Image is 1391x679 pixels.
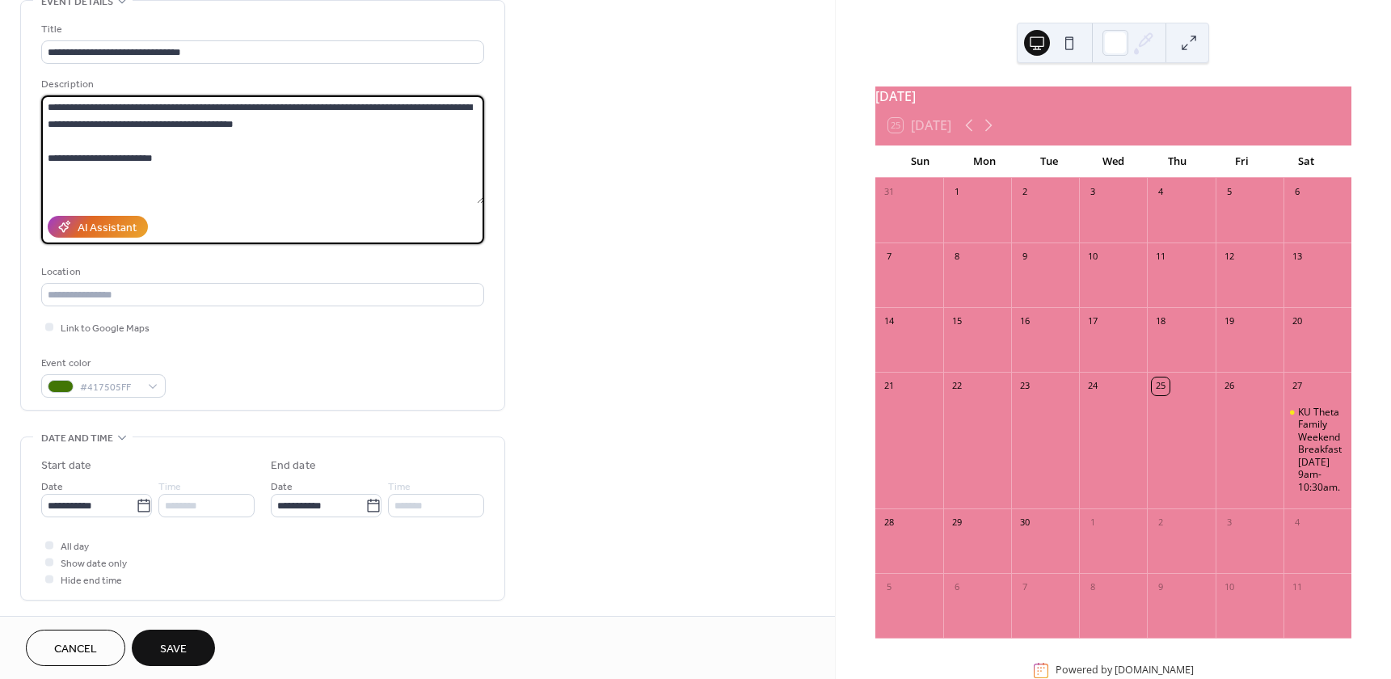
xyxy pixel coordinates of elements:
span: Cancel [54,641,97,658]
div: 17 [1084,313,1102,331]
div: Sat [1274,145,1338,178]
button: Save [132,630,215,666]
div: 22 [948,377,966,395]
div: 10 [1220,579,1238,597]
div: 1 [1084,514,1102,532]
span: Hide end time [61,572,122,589]
div: 7 [880,248,898,266]
div: 19 [1220,313,1238,331]
div: 4 [1288,514,1306,532]
div: 2 [1152,514,1170,532]
div: 3 [1084,183,1102,201]
span: Date [271,479,293,496]
div: [DATE] [875,86,1351,106]
div: 15 [948,313,966,331]
div: 26 [1220,377,1238,395]
span: Link to Google Maps [61,320,150,337]
div: 6 [948,579,966,597]
div: 18 [1152,313,1170,331]
div: 28 [880,514,898,532]
div: 7 [1016,579,1034,597]
div: 24 [1084,377,1102,395]
div: Powered by [1056,664,1194,677]
div: 3 [1220,514,1238,532]
div: 25 [1152,377,1170,395]
div: 23 [1016,377,1034,395]
div: 14 [880,313,898,331]
button: Cancel [26,630,125,666]
div: 8 [948,248,966,266]
div: 11 [1152,248,1170,266]
div: 13 [1288,248,1306,266]
div: Wed [1081,145,1145,178]
div: 27 [1288,377,1306,395]
span: All day [61,538,89,555]
div: 21 [880,377,898,395]
span: Show date only [61,555,127,572]
div: 30 [1016,514,1034,532]
div: 6 [1288,183,1306,201]
span: Time [158,479,181,496]
div: End date [271,458,316,474]
div: 4 [1152,183,1170,201]
div: 5 [1220,183,1238,201]
div: AI Assistant [78,220,137,237]
div: 20 [1288,313,1306,331]
span: Date and time [41,430,113,447]
div: KU Theta Family Weekend Breakfast [DATE] 9am-10:30am. [1298,406,1345,494]
div: 16 [1016,313,1034,331]
button: AI Assistant [48,216,148,238]
div: 9 [1016,248,1034,266]
div: Tue [1017,145,1081,178]
div: Start date [41,458,91,474]
div: Thu [1145,145,1210,178]
div: 12 [1220,248,1238,266]
a: [DOMAIN_NAME] [1115,664,1194,677]
span: Date [41,479,63,496]
div: 8 [1084,579,1102,597]
span: #417505FF [80,379,140,396]
div: Mon [952,145,1017,178]
div: Title [41,21,481,38]
div: Location [41,264,481,280]
div: 11 [1288,579,1306,597]
div: 10 [1084,248,1102,266]
div: 9 [1152,579,1170,597]
div: KU Theta Family Weekend Breakfast Saturday, Sept 27th, 9am-10:30am. [1284,406,1351,494]
div: 31 [880,183,898,201]
div: Description [41,76,481,93]
div: Fri [1210,145,1275,178]
span: Save [160,641,187,658]
div: 1 [948,183,966,201]
div: Event color [41,355,162,372]
div: 5 [880,579,898,597]
div: Sun [888,145,953,178]
div: 29 [948,514,966,532]
span: Time [388,479,411,496]
div: 2 [1016,183,1034,201]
